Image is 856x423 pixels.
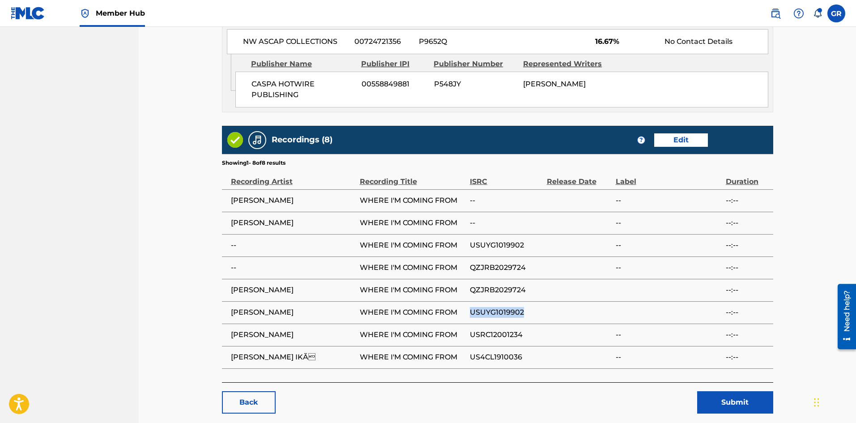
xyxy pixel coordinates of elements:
[616,167,721,187] div: Label
[231,218,355,228] span: [PERSON_NAME]
[726,329,769,340] span: --:--
[831,281,856,353] iframe: Resource Center
[231,167,355,187] div: Recording Artist
[361,59,427,69] div: Publisher IPI
[811,380,856,423] iframe: Chat Widget
[362,79,427,90] span: 00558849881
[726,240,769,251] span: --:--
[793,8,804,19] img: help
[231,195,355,206] span: [PERSON_NAME]
[470,167,542,187] div: ISRC
[616,218,721,228] span: --
[726,167,769,187] div: Duration
[470,307,542,318] span: USUYG1019902
[470,285,542,295] span: QZJRB2029724
[360,218,465,228] span: WHERE I'M COMING FROM
[814,389,819,416] div: Drag
[470,262,542,273] span: QZJRB2029724
[243,36,348,47] span: NW ASCAP COLLECTIONS
[767,4,784,22] a: Public Search
[354,36,412,47] span: 00724721356
[470,240,542,251] span: USUYG1019902
[231,240,355,251] span: --
[726,218,769,228] span: --:--
[231,329,355,340] span: [PERSON_NAME]
[726,195,769,206] span: --:--
[231,262,355,273] span: --
[726,352,769,363] span: --:--
[638,137,645,144] span: ?
[470,195,542,206] span: --
[726,285,769,295] span: --:--
[697,391,773,414] button: Submit
[595,36,658,47] span: 16.67%
[616,262,721,273] span: --
[272,135,332,145] h5: Recordings (8)
[726,262,769,273] span: --:--
[770,8,781,19] img: search
[470,329,542,340] span: USRC12001234
[616,329,721,340] span: --
[547,167,611,187] div: Release Date
[231,307,355,318] span: [PERSON_NAME]
[80,8,90,19] img: Top Rightsholder
[360,240,465,251] span: WHERE I'M COMING FROM
[360,329,465,340] span: WHERE I'M COMING FROM
[470,352,542,363] span: US4CL1910036
[360,307,465,318] span: WHERE I'M COMING FROM
[251,79,355,100] span: CASPA HOTWIRE PUBLISHING
[227,132,243,148] img: Valid
[360,195,465,206] span: WHERE I'M COMING FROM
[523,80,586,88] span: [PERSON_NAME]
[726,307,769,318] span: --:--
[222,391,276,414] a: Back
[222,159,285,167] p: Showing 1 - 8 of 8 results
[251,59,354,69] div: Publisher Name
[231,285,355,295] span: [PERSON_NAME]
[654,133,708,147] a: Edit
[360,262,465,273] span: WHERE I'M COMING FROM
[790,4,808,22] div: Help
[470,218,542,228] span: --
[434,59,516,69] div: Publisher Number
[360,167,465,187] div: Recording Title
[419,36,498,47] span: P9652Q
[827,4,845,22] div: User Menu
[813,9,822,18] div: Notifications
[664,36,767,47] div: No Contact Details
[616,195,721,206] span: --
[616,240,721,251] span: --
[252,135,263,145] img: Recordings
[231,352,355,363] span: [PERSON_NAME] IKÃ
[616,352,721,363] span: --
[360,352,465,363] span: WHERE I'M COMING FROM
[434,79,517,90] span: P548JY
[96,8,145,18] span: Member Hub
[360,285,465,295] span: WHERE I'M COMING FROM
[523,59,606,69] div: Represented Writers
[11,7,45,20] img: MLC Logo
